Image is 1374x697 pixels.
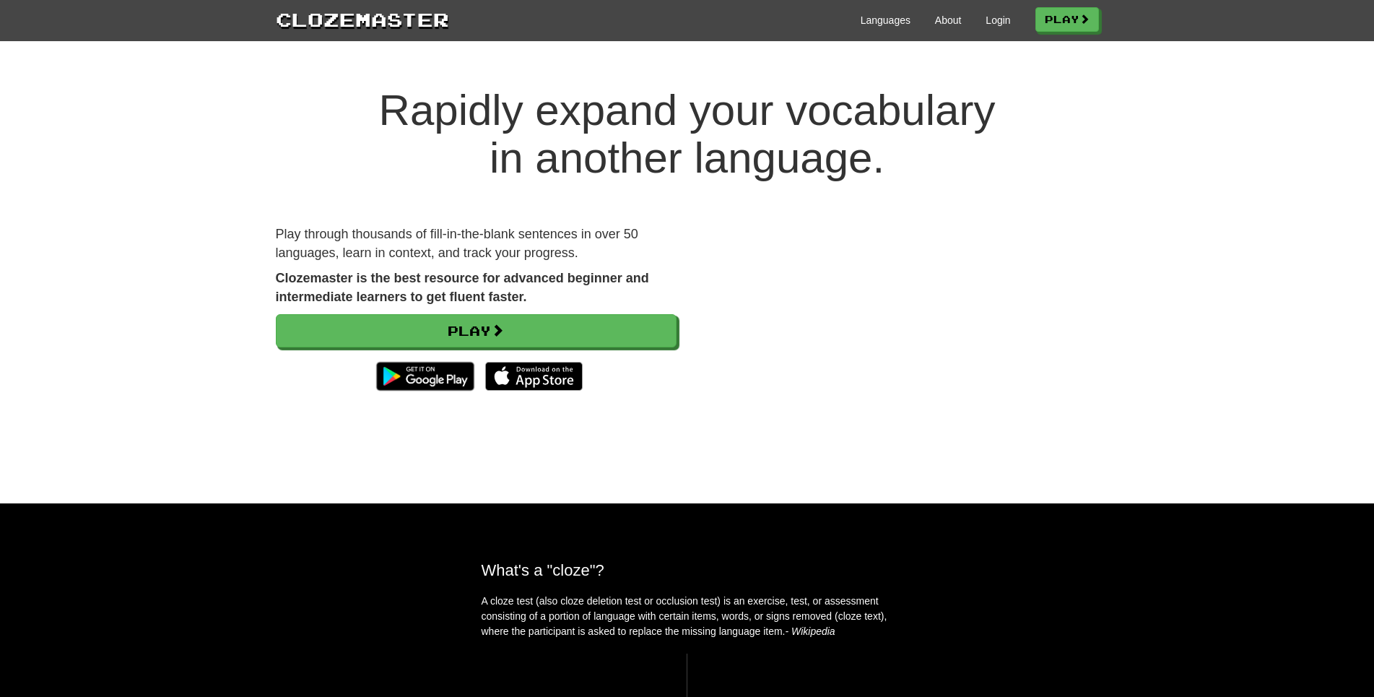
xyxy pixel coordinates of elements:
a: Clozemaster [276,6,449,33]
a: Languages [861,13,910,27]
p: Play through thousands of fill-in-the-blank sentences in over 50 languages, learn in context, and... [276,225,677,262]
img: Get it on Google Play [369,355,481,398]
img: Download_on_the_App_Store_Badge_US-UK_135x40-25178aeef6eb6b83b96f5f2d004eda3bffbb37122de64afbaef7... [485,362,583,391]
a: About [935,13,962,27]
a: Play [276,314,677,347]
a: Login [986,13,1010,27]
h2: What's a "cloze"? [482,561,893,579]
p: A cloze test (also cloze deletion test or occlusion test) is an exercise, test, or assessment con... [482,594,893,639]
strong: Clozemaster is the best resource for advanced beginner and intermediate learners to get fluent fa... [276,271,649,304]
em: - Wikipedia [786,625,835,637]
a: Play [1035,7,1099,32]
